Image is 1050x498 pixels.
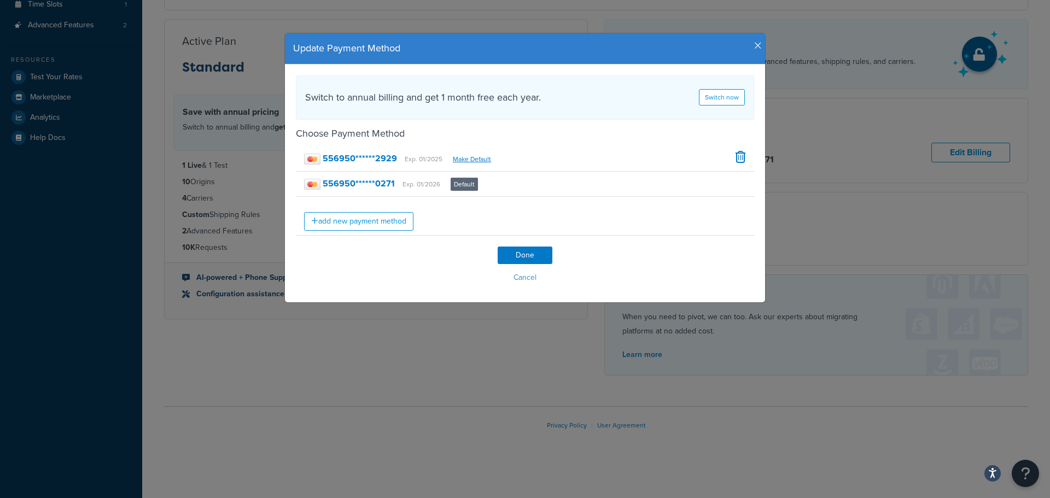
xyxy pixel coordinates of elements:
a: add new payment method [304,212,413,231]
input: Done [498,247,552,264]
h4: Update Payment Method [293,42,757,56]
small: Exp. 01/2025 [405,154,442,164]
small: Exp. 01/2026 [402,179,440,189]
h4: Switch to annual billing and get 1 month free each year. [305,90,541,105]
img: mastercard.png [304,179,320,190]
a: Switch now [699,89,745,106]
span: Default [451,178,478,191]
button: Cancel [296,269,754,286]
a: Make Default [453,154,491,164]
img: mastercard.png [304,154,320,165]
h4: Choose Payment Method [296,126,754,141]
